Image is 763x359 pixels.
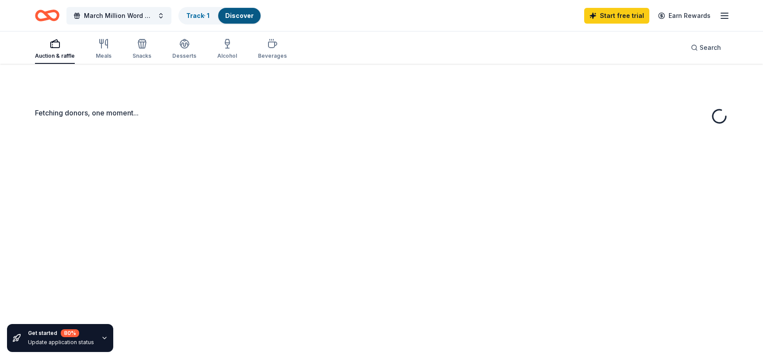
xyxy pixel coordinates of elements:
[584,8,649,24] a: Start free trial
[258,52,287,59] div: Beverages
[84,10,154,21] span: March Million Word Madness
[186,12,209,19] a: Track· 1
[132,35,151,64] button: Snacks
[178,7,261,24] button: Track· 1Discover
[217,35,237,64] button: Alcohol
[132,52,151,59] div: Snacks
[700,42,721,53] span: Search
[35,35,75,64] button: Auction & raffle
[28,329,94,337] div: Get started
[96,35,111,64] button: Meals
[172,35,196,64] button: Desserts
[61,329,79,337] div: 80 %
[66,7,171,24] button: March Million Word Madness
[35,52,75,59] div: Auction & raffle
[225,12,254,19] a: Discover
[35,108,728,118] div: Fetching donors, one moment...
[653,8,716,24] a: Earn Rewards
[258,35,287,64] button: Beverages
[35,5,59,26] a: Home
[172,52,196,59] div: Desserts
[217,52,237,59] div: Alcohol
[684,39,728,56] button: Search
[28,339,94,346] div: Update application status
[96,52,111,59] div: Meals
